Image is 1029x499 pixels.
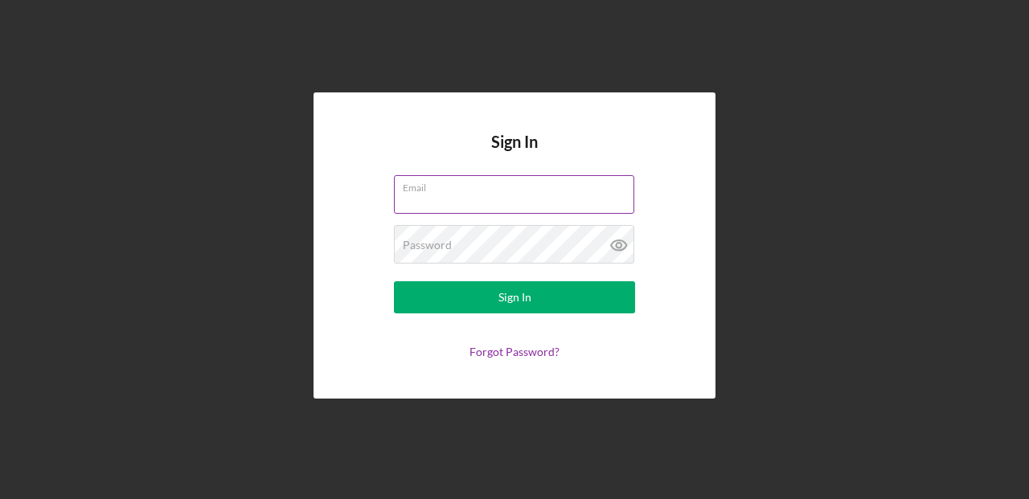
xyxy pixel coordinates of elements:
[394,281,635,313] button: Sign In
[491,133,538,175] h4: Sign In
[469,345,560,358] a: Forgot Password?
[403,239,452,252] label: Password
[498,281,531,313] div: Sign In
[403,176,634,194] label: Email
